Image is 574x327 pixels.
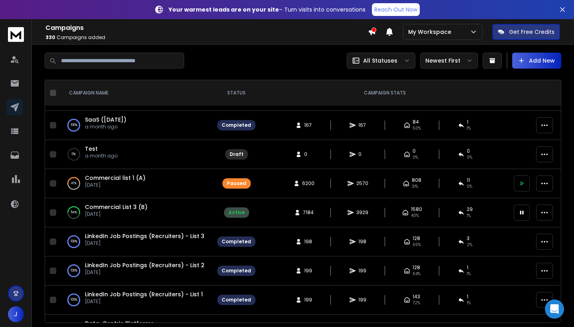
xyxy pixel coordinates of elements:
[85,116,126,124] a: SaaS ([DATE])
[303,209,314,216] span: 7184
[304,122,312,128] span: 167
[85,298,203,305] p: [DATE]
[413,271,421,277] span: 64 %
[222,238,251,245] div: Completed
[59,169,212,198] td: 41%Commercial list 1 (A)[DATE]
[374,6,417,14] p: Reach Out Now
[467,125,471,132] span: 1 %
[59,140,212,169] td: 0%Testa month ago
[304,151,312,158] span: 0
[467,235,470,242] span: 3
[85,240,204,246] p: [DATE]
[512,53,561,69] button: Add New
[71,179,77,187] p: 41 %
[408,28,454,36] p: My Workspace
[413,119,419,125] span: 84
[358,151,366,158] span: 0
[372,3,420,16] a: Reach Out Now
[212,80,260,106] th: STATUS
[304,297,312,303] span: 199
[227,180,246,187] div: Paused
[45,23,368,33] h1: Campaigns
[85,145,98,153] a: Test
[8,306,24,322] button: J
[71,238,77,246] p: 100 %
[169,6,279,14] strong: Your warmest leads are on your site
[412,177,421,183] span: 808
[59,198,212,227] td: 54%Commercial List 3 (B)[DATE]
[71,296,77,304] p: 100 %
[85,232,204,240] a: LinkedIn Job Postings (Recruiters) - List 3
[59,256,212,286] td: 100%LinkedIn Job Postings (Recruiters) - List 2[DATE]
[71,121,77,129] p: 100 %
[304,268,312,274] span: 199
[59,111,212,140] td: 100%SaaS ([DATE])a month ago
[85,182,145,188] p: [DATE]
[228,209,245,216] div: Active
[413,300,420,306] span: 72 %
[413,125,421,132] span: 50 %
[467,154,472,161] span: 0%
[413,154,418,161] span: 0%
[222,297,251,303] div: Completed
[411,206,422,213] span: 1580
[411,213,419,219] span: 40 %
[356,209,368,216] span: 3929
[413,235,420,242] span: 128
[45,34,368,41] p: Campaigns added
[467,119,468,125] span: 1
[59,80,212,106] th: CAMPAIGN NAME
[222,268,251,274] div: Completed
[85,124,126,130] p: a month ago
[85,290,203,298] span: LinkedIn Job Postings (Recruiters) - List 1
[302,180,315,187] span: 6200
[356,180,368,187] span: 2570
[509,28,554,36] p: Get Free Credits
[358,238,366,245] span: 198
[85,269,204,276] p: [DATE]
[8,27,24,42] img: logo
[71,209,77,217] p: 54 %
[467,294,468,300] span: 1
[413,148,416,154] span: 0
[467,213,471,219] span: 1 %
[230,151,244,158] div: Draft
[413,242,421,248] span: 65 %
[358,297,366,303] span: 199
[467,300,471,306] span: 1 %
[85,261,204,269] a: LinkedIn Job Postings (Recruiters) - List 2
[72,150,76,158] p: 0 %
[467,177,470,183] span: 11
[412,183,418,190] span: 31 %
[222,122,251,128] div: Completed
[467,206,473,213] span: 29
[169,6,366,14] p: – Turn visits into conversations
[59,227,212,256] td: 100%LinkedIn Job Postings (Recruiters) - List 3[DATE]
[492,24,560,40] button: Get Free Credits
[467,271,471,277] span: 1 %
[413,294,420,300] span: 143
[304,238,312,245] span: 198
[545,299,564,319] div: Open Intercom Messenger
[467,264,468,271] span: 1
[85,203,147,211] a: Commercial List 3 (B)
[467,242,472,248] span: 2 %
[260,80,509,106] th: CAMPAIGN STATS
[85,174,145,182] a: Commercial list 1 (A)
[45,34,55,41] span: 330
[413,264,420,271] span: 128
[467,148,470,154] span: 0
[420,53,478,69] button: Newest First
[71,267,77,275] p: 100 %
[467,183,472,190] span: 0 %
[85,153,118,159] p: a month ago
[363,57,397,65] p: All Statuses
